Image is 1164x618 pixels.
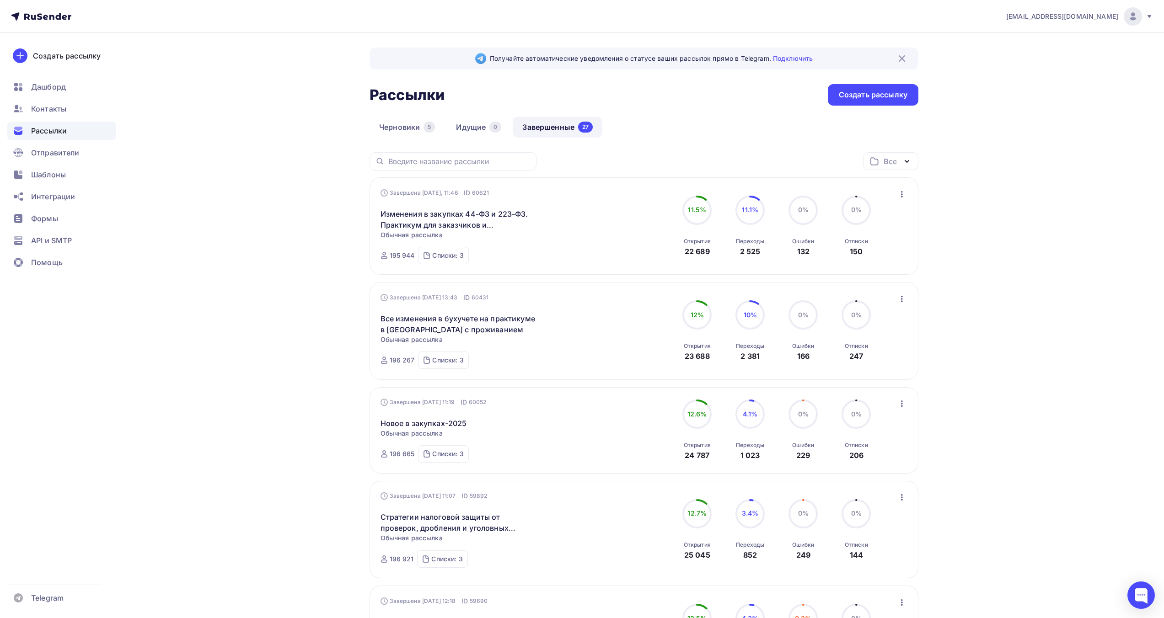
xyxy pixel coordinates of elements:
a: Завершенные27 [513,117,602,138]
span: ID [461,597,468,606]
div: Завершена [DATE], 11:46 [381,188,489,197]
div: 144 [850,549,863,560]
div: 196 921 [390,554,414,564]
div: Открытия [684,238,711,245]
a: Шаблоны [7,165,116,184]
div: Списки: 3 [432,449,463,458]
span: 0% [851,410,862,418]
div: Завершена [DATE] 11:19 [381,398,487,407]
span: 11.5% [688,206,706,213]
div: Завершена [DATE] 13:43 [381,293,489,302]
div: 229 [796,450,810,461]
img: Telegram [475,53,486,64]
span: [EMAIL_ADDRESS][DOMAIN_NAME] [1006,12,1118,21]
span: 0% [798,206,809,213]
span: Шаблоны [31,169,66,180]
div: Переходы [736,238,764,245]
div: 0 [489,122,501,133]
span: Контакты [31,103,66,114]
div: 23 688 [685,351,710,362]
div: 166 [797,351,810,362]
a: Черновики5 [370,117,445,138]
span: 0% [798,509,809,517]
span: 0% [798,410,809,418]
div: Ошибки [792,442,814,449]
div: 5 [424,122,435,133]
div: 195 944 [390,251,415,260]
div: Отписки [845,342,868,350]
div: Завершена [DATE] 12:18 [381,597,488,606]
span: 0% [851,509,862,517]
div: Открытия [684,342,711,350]
span: 60431 [472,293,489,302]
div: Открытия [684,541,711,549]
span: Формы [31,213,58,224]
span: 12% [691,311,704,319]
a: Идущие0 [446,117,511,138]
div: 249 [796,549,810,560]
span: 59690 [470,597,488,606]
span: 12.7% [687,509,707,517]
div: 150 [850,246,863,257]
div: Создать рассылку [33,50,101,61]
span: Обычная рассылка [381,429,443,438]
span: 12.6% [687,410,707,418]
span: ID [463,293,470,302]
div: 852 [743,549,757,560]
div: 1 023 [740,450,760,461]
span: Рассылки [31,125,67,136]
div: Завершена [DATE] 11:07 [381,491,488,501]
div: 22 689 [685,246,710,257]
div: Ошибки [792,541,814,549]
div: 206 [849,450,864,461]
span: 0% [798,311,809,319]
div: Все [884,156,896,167]
span: API и SMTP [31,235,72,246]
div: Списки: 3 [432,251,463,260]
a: [EMAIL_ADDRESS][DOMAIN_NAME] [1006,7,1153,26]
span: Помощь [31,257,63,268]
div: Отписки [845,238,868,245]
div: Ошибки [792,342,814,350]
span: 60052 [469,398,487,407]
h2: Рассылки [370,86,445,104]
span: 10% [744,311,757,319]
div: Списки: 3 [431,554,462,564]
span: 60621 [472,188,489,197]
div: 2 525 [740,246,761,257]
span: Обычная рассылка [381,533,443,543]
div: 196 665 [390,449,415,458]
div: 2 381 [740,351,760,362]
span: 3.4% [742,509,759,517]
a: Изменения в закупках 44-ФЗ и 223-ФЗ. Практикум для заказчиков и поставщиков в г. Сочи [381,208,537,230]
a: Формы [7,209,116,228]
div: Открытия [684,442,711,449]
div: Переходы [736,342,764,350]
span: Обычная рассылка [381,230,443,240]
div: Отписки [845,541,868,549]
button: Все [863,152,918,170]
a: Все изменения в бухучете на практикуме в [GEOGRAPHIC_DATA] с проживанием [381,313,537,335]
span: ID [461,398,467,407]
span: ID [461,491,468,501]
div: Создать рассылку [839,90,907,100]
a: Контакты [7,100,116,118]
div: 24 787 [685,450,709,461]
span: Дашборд [31,81,66,92]
a: Отправители [7,144,116,162]
a: Стратегии налоговой защиты от проверок, дробления и уголовных рисков. Что будет с УСН и самозанят... [381,511,537,533]
div: 27 [578,122,593,133]
span: 0% [851,311,862,319]
span: 4.1% [743,410,758,418]
div: 25 045 [684,549,710,560]
span: Обычная рассылка [381,335,443,344]
span: Отправители [31,147,80,158]
div: 196 267 [390,356,415,365]
span: 11.1% [742,206,758,213]
div: Списки: 3 [432,356,463,365]
div: Отписки [845,442,868,449]
a: Подключить [773,54,813,62]
div: 247 [849,351,863,362]
span: Telegram [31,592,64,603]
input: Введите название рассылки [388,156,531,166]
